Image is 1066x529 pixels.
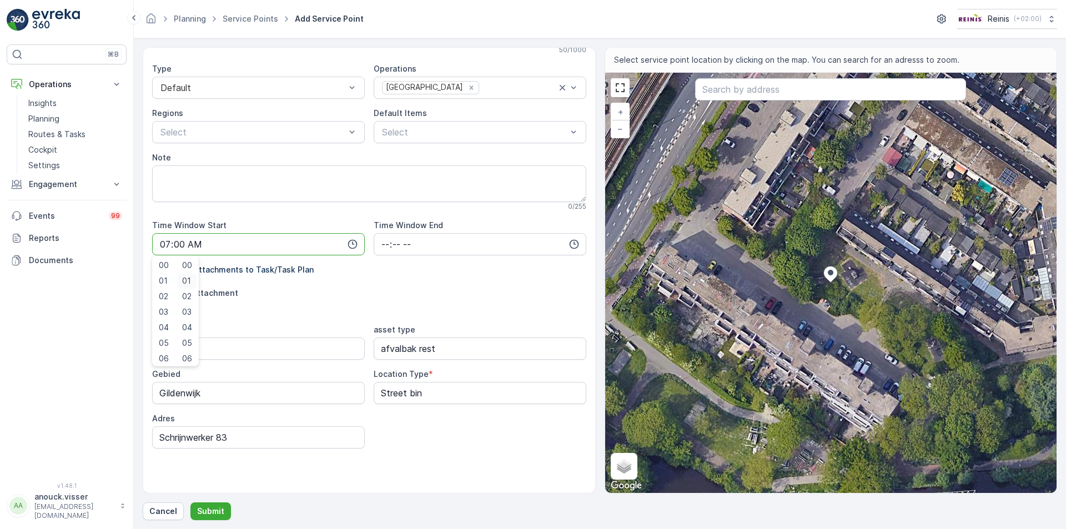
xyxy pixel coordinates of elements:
label: Operations [374,64,416,73]
img: logo_light-DOdMpM7g.png [32,9,80,31]
span: 03 [159,306,168,318]
label: Location Type [374,369,429,379]
span: Add Service Point [293,13,366,24]
a: Open this area in Google Maps (opens a new window) [608,478,645,493]
span: 01 [159,275,168,286]
span: 02 [159,291,168,302]
label: asset type [374,325,415,334]
span: + [618,107,623,117]
p: 50 / 1000 [559,46,586,54]
p: anouck.visser [34,491,114,502]
p: 99 [111,211,120,220]
div: AA [9,497,27,515]
label: Gebied [152,369,180,379]
span: 04 [182,322,192,333]
span: 06 [182,353,192,364]
button: Submit [190,502,231,520]
button: Reinis(+02:00) [957,9,1057,29]
label: Type [152,64,172,73]
p: 0 / 255 [568,202,586,211]
a: Events99 [7,205,127,227]
img: Google [608,478,645,493]
a: Zoom Out [612,120,628,137]
p: Routes & Tasks [28,129,86,140]
p: Cockpit [28,144,57,155]
span: Select service point location by clicking on the map. You can search for an adresss to zoom. [614,54,959,66]
p: Documents [29,255,122,266]
ul: Menu [152,255,199,366]
a: Insights [24,95,127,111]
a: Service Points [223,14,278,23]
a: Zoom In [612,104,628,120]
img: Reinis-Logo-Vrijstaand_Tekengebied-1-copy2_aBO4n7j.png [957,13,983,25]
p: Select [382,125,567,139]
a: Reports [7,227,127,249]
button: AAanouck.visser[EMAIL_ADDRESS][DOMAIN_NAME] [7,491,127,520]
a: Settings [24,158,127,173]
p: Engagement [29,179,104,190]
label: Note [152,153,171,162]
span: 00 [159,260,169,271]
p: Select [160,125,345,139]
label: Regions [152,108,183,118]
label: Default Items [374,108,427,118]
p: [EMAIL_ADDRESS][DOMAIN_NAME] [34,502,114,520]
p: ( +02:00 ) [1014,14,1042,23]
p: Include attachments to Task/Task Plan [164,264,314,275]
input: Search by address [695,78,966,100]
p: Insights [28,98,57,109]
a: Layers [612,454,636,478]
p: Add Attachment [174,288,238,299]
button: Operations [7,73,127,95]
span: 05 [159,337,169,349]
span: − [617,124,623,133]
label: Adres [152,414,175,423]
p: Planning [28,113,59,124]
p: Cancel [149,506,177,517]
button: Engagement [7,173,127,195]
button: Cancel [143,502,184,520]
span: 03 [182,306,192,318]
span: 01 [182,275,191,286]
img: logo [7,9,29,31]
label: Time Window End [374,220,443,230]
a: Planning [24,111,127,127]
label: Time Window Start [152,220,227,230]
span: 00 [182,260,192,271]
a: Planning [174,14,206,23]
a: Routes & Tasks [24,127,127,142]
p: Submit [197,506,224,517]
a: Documents [7,249,127,271]
p: Settings [28,160,60,171]
span: 04 [159,322,169,333]
div: [GEOGRAPHIC_DATA] [383,82,465,93]
a: Cockpit [24,142,127,158]
p: Events [29,210,102,221]
span: 05 [182,337,192,349]
p: ⌘B [108,50,119,59]
a: Homepage [145,17,157,26]
span: 02 [182,291,192,302]
p: Reports [29,233,122,244]
div: Remove Prullenbakken [465,83,477,93]
p: Reinis [988,13,1009,24]
p: Operations [29,79,104,90]
a: View Fullscreen [612,79,628,96]
span: v 1.48.1 [7,482,127,489]
span: 06 [159,353,169,364]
